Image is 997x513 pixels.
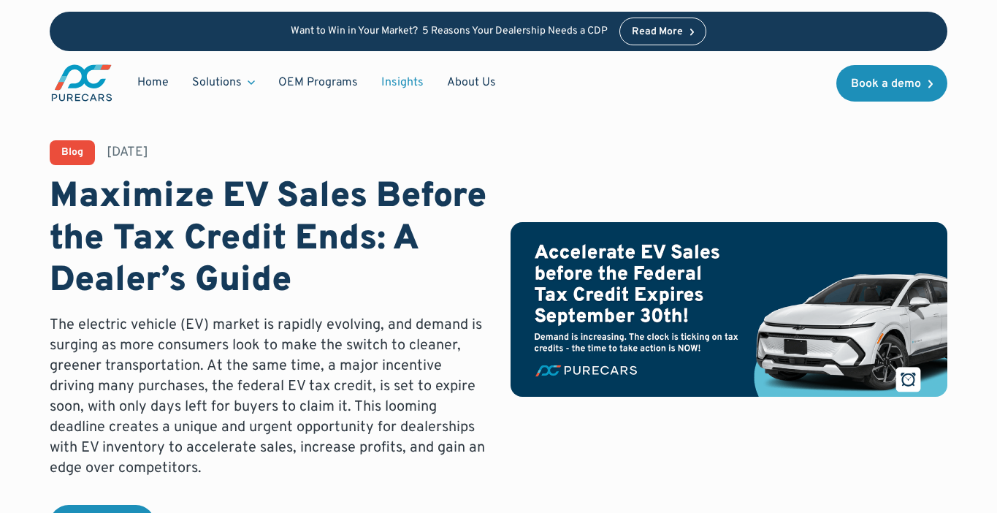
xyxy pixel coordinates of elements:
p: Want to Win in Your Market? 5 Reasons Your Dealership Needs a CDP [291,26,608,38]
div: Book a demo [851,78,921,90]
h1: Maximize EV Sales Before the Tax Credit Ends: A Dealer’s Guide [50,177,486,303]
a: About Us [435,69,508,96]
div: Solutions [192,75,242,91]
div: Blog [61,148,83,158]
a: Home [126,69,180,96]
img: purecars logo [50,63,114,103]
a: Book a demo [836,65,947,102]
a: main [50,63,114,103]
div: Read More [632,27,683,37]
p: The electric vehicle (EV) market is rapidly evolving, and demand is surging as more consumers loo... [50,315,486,479]
a: OEM Programs [267,69,370,96]
a: Read More [619,18,707,45]
a: Insights [370,69,435,96]
div: [DATE] [107,143,148,161]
